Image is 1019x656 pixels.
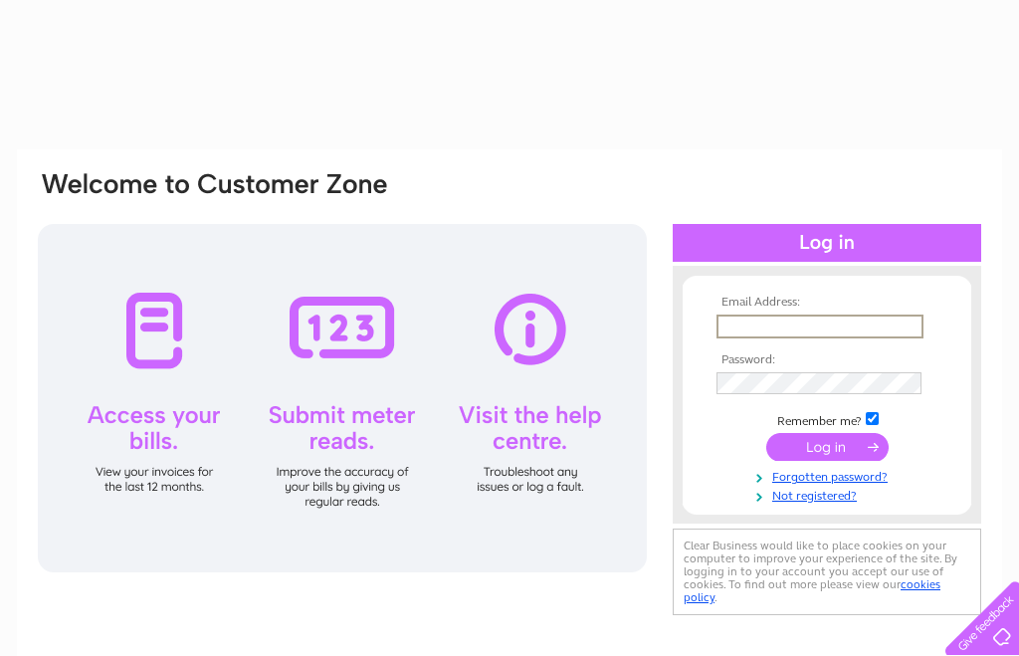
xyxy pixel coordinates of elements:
input: Submit [766,433,889,461]
td: Remember me? [712,409,942,429]
th: Password: [712,353,942,367]
div: Clear Business would like to place cookies on your computer to improve your experience of the sit... [673,529,981,615]
a: Not registered? [716,485,942,504]
th: Email Address: [712,296,942,310]
a: Forgotten password? [716,466,942,485]
a: cookies policy [684,577,940,604]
